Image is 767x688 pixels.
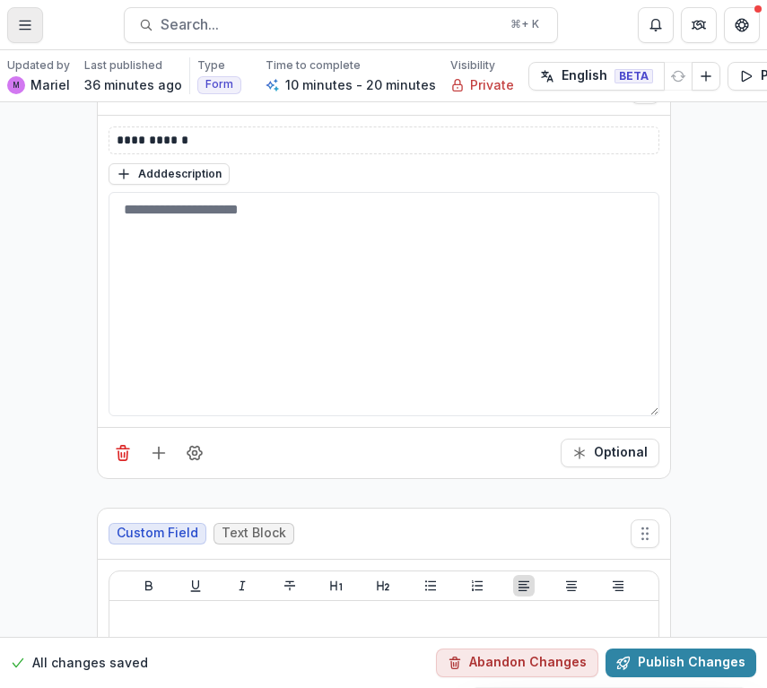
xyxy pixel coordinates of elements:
p: Time to complete [266,57,361,74]
button: Abandon Changes [436,649,598,677]
p: 10 minutes - 20 minutes [285,75,436,94]
span: Text Block [222,526,286,541]
button: Bullet List [420,575,441,597]
span: Search... [161,16,500,33]
button: Publish Changes [606,649,756,677]
p: Last published [84,57,162,74]
button: Strike [279,575,301,597]
div: ⌘ + K [507,14,543,34]
p: Updated by [7,57,70,74]
button: Required [561,439,659,467]
span: Custom Field [117,526,198,541]
button: Search... [124,7,558,43]
button: Heading 1 [326,575,347,597]
button: Align Right [607,575,629,597]
button: Heading 2 [372,575,394,597]
button: Ordered List [466,575,488,597]
button: Align Left [513,575,535,597]
button: Bold [138,575,160,597]
button: Get Help [724,7,760,43]
button: Delete field [109,439,137,467]
button: Align Center [561,575,582,597]
button: English BETA [528,62,665,91]
p: Mariel [31,75,70,94]
div: Mariel [13,82,20,89]
span: Form [205,78,233,91]
button: Toggle Menu [7,7,43,43]
button: Add field [144,439,173,467]
button: Partners [681,7,717,43]
button: Refresh Translation [664,62,693,91]
button: Move field [631,519,659,548]
p: Type [197,57,225,74]
button: Italicize [231,575,253,597]
button: Field Settings [180,439,209,467]
button: Underline [185,575,206,597]
p: All changes saved [32,654,148,673]
p: Private [470,75,514,94]
p: 36 minutes ago [84,75,182,94]
button: Add Language [692,62,720,91]
p: Visibility [450,57,495,74]
button: Adddescription [109,163,230,185]
button: Notifications [638,7,674,43]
